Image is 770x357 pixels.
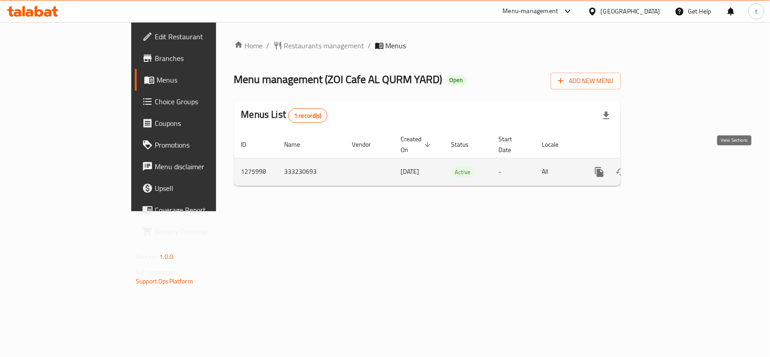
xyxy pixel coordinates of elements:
span: Open [446,76,467,84]
div: Menu-management [503,6,558,17]
span: 1 record(s) [289,111,327,120]
span: Vendor [352,139,383,150]
span: Promotions [155,139,253,150]
span: Menus [157,74,253,85]
span: Edit Restaurant [155,31,253,42]
span: ID [241,139,258,150]
span: Add New Menu [558,75,613,87]
span: Start Date [499,134,524,155]
div: Open [446,75,467,86]
span: Version: [136,251,158,263]
a: Coupons [135,112,260,134]
a: Edit Restaurant [135,26,260,47]
div: Export file [595,105,617,126]
a: Promotions [135,134,260,156]
th: Actions [581,131,682,158]
span: Menus [386,40,406,51]
span: Name [285,139,312,150]
a: Grocery Checklist [135,221,260,242]
span: Created On [401,134,433,155]
span: Menu management ( ZOI Cafe AL QURM YARD ) [234,69,443,89]
span: Upsell [155,183,253,194]
h2: Menus List [241,108,327,123]
span: Branches [155,53,253,64]
span: Locale [542,139,571,150]
span: Get support on: [136,266,177,278]
span: [DATE] [401,166,420,177]
span: Menu disclaimer [155,161,253,172]
span: Grocery Checklist [155,226,253,237]
div: Total records count [288,108,327,123]
nav: breadcrumb [234,40,621,51]
span: 1.0.0 [159,251,173,263]
a: Upsell [135,177,260,199]
table: enhanced table [234,131,682,186]
button: Add New Menu [551,73,621,89]
span: Restaurants management [284,40,364,51]
button: more [589,161,610,183]
li: / [267,40,270,51]
span: Choice Groups [155,96,253,107]
td: 333230693 [277,158,345,185]
span: Status [452,139,481,150]
button: Change Status [610,161,632,183]
td: - [492,158,535,185]
td: All [535,158,581,185]
span: t [755,6,757,16]
a: Menus [135,69,260,91]
div: [GEOGRAPHIC_DATA] [601,6,660,16]
a: Coverage Report [135,199,260,221]
li: / [368,40,371,51]
span: Coupons [155,118,253,129]
a: Restaurants management [273,40,364,51]
span: Active [452,167,475,177]
a: Menu disclaimer [135,156,260,177]
a: Branches [135,47,260,69]
a: Choice Groups [135,91,260,112]
span: Coverage Report [155,204,253,215]
a: Support.OpsPlatform [136,275,193,287]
